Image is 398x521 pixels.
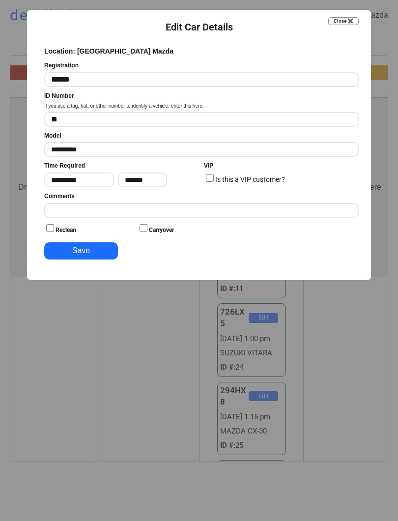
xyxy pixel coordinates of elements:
[44,162,85,170] div: Time Required
[44,61,79,70] div: Registration
[328,17,359,25] button: Close ✖️
[44,192,75,201] div: Comments
[44,132,61,140] div: Model
[149,227,174,233] label: Carryover
[166,20,233,34] div: Edit Car Details
[44,103,204,110] div: If you use a tag, hat, or other number to identify a vehicle, enter this here.
[44,242,118,260] button: Save
[44,92,74,100] div: ID Number
[204,162,213,170] div: VIP
[215,175,285,183] label: Is this a VIP customer?
[56,227,76,233] label: Reclean
[44,47,173,57] div: Location: [GEOGRAPHIC_DATA] Mazda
